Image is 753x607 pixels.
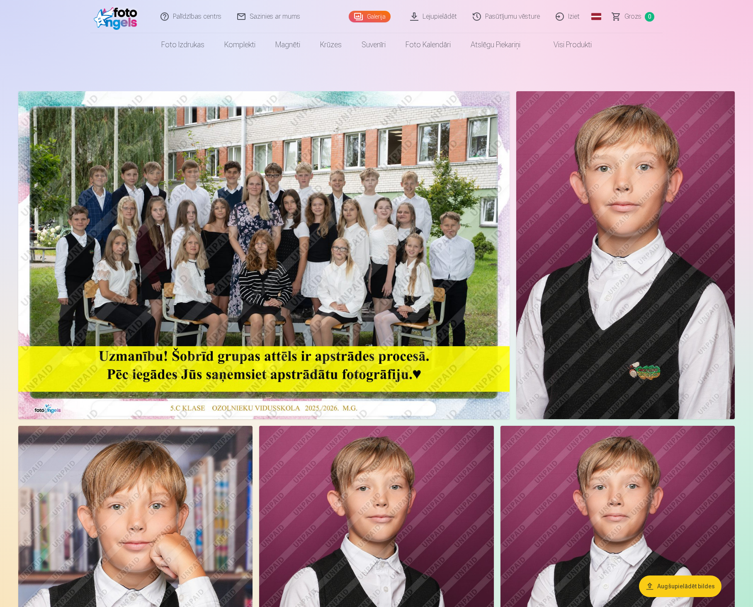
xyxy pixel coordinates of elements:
[530,33,602,56] a: Visi produkti
[310,33,352,56] a: Krūzes
[214,33,265,56] a: Komplekti
[349,11,391,22] a: Galerija
[151,33,214,56] a: Foto izdrukas
[265,33,310,56] a: Magnēti
[461,33,530,56] a: Atslēgu piekariņi
[352,33,396,56] a: Suvenīri
[94,3,141,30] img: /fa1
[396,33,461,56] a: Foto kalendāri
[639,575,721,597] button: Augšupielādēt bildes
[645,12,654,22] span: 0
[624,12,641,22] span: Grozs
